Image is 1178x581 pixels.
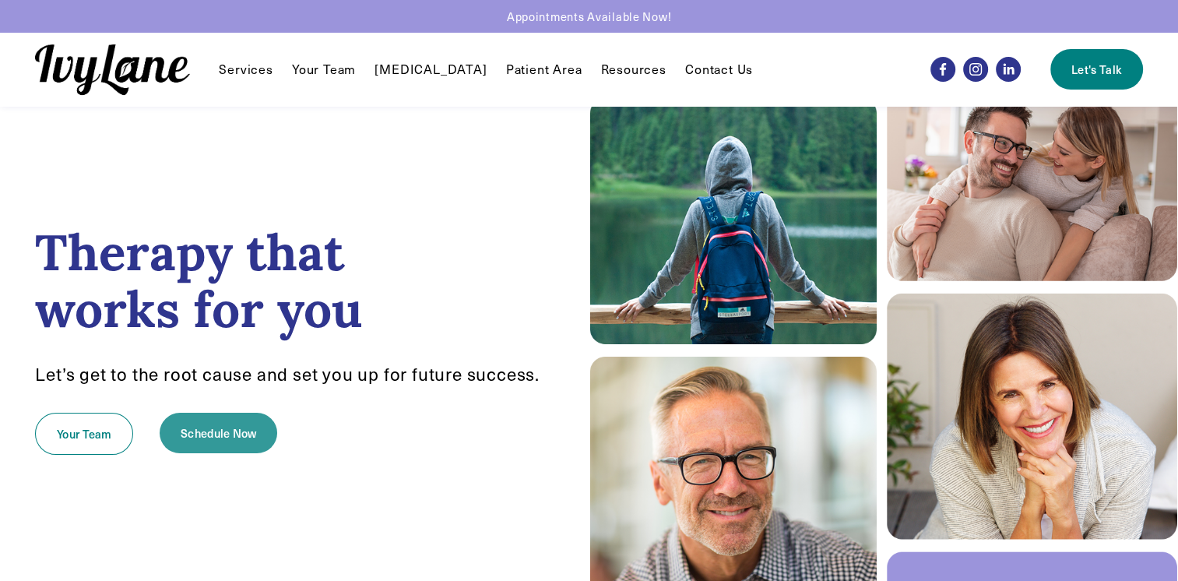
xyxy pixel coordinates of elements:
[35,413,133,455] a: Your Team
[35,44,189,95] img: Ivy Lane Counseling &mdash; Therapy that works for you
[601,62,666,78] span: Resources
[930,57,955,82] a: Facebook
[601,60,666,79] a: folder dropdown
[219,60,273,79] a: folder dropdown
[292,60,356,79] a: Your Team
[35,220,363,341] strong: Therapy that works for you
[996,57,1021,82] a: LinkedIn
[685,60,753,79] a: Contact Us
[963,57,988,82] a: Instagram
[1050,49,1142,90] a: Let's Talk
[506,60,582,79] a: Patient Area
[219,62,273,78] span: Services
[35,362,540,386] span: Let’s get to the root cause and set you up for future success.
[374,60,487,79] a: [MEDICAL_DATA]
[160,413,277,453] a: Schedule Now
